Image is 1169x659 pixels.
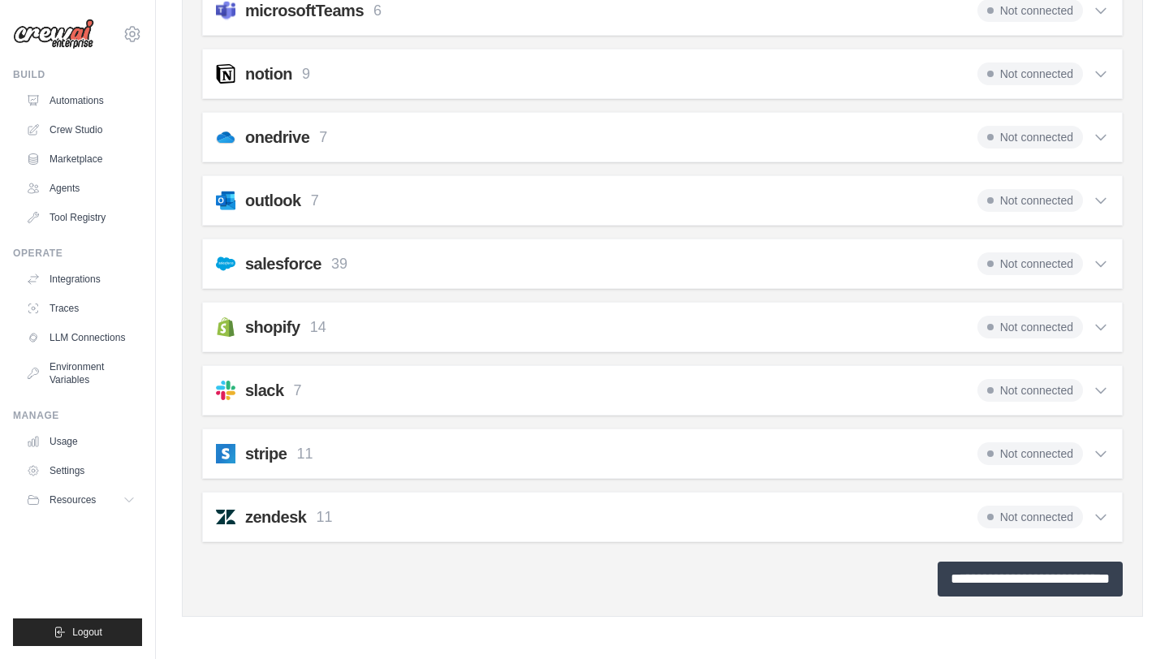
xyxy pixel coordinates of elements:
[245,316,300,338] h2: shopify
[13,247,142,260] div: Operate
[245,442,287,465] h2: stripe
[19,117,142,143] a: Crew Studio
[19,487,142,513] button: Resources
[245,379,284,402] h2: slack
[50,493,96,506] span: Resources
[216,507,235,527] img: zendesk.svg
[310,317,326,338] p: 14
[216,254,235,274] img: salesforce.svg
[13,618,142,646] button: Logout
[296,443,313,465] p: 11
[19,354,142,393] a: Environment Variables
[245,62,292,85] h2: notion
[245,126,309,149] h2: onedrive
[19,266,142,292] a: Integrations
[19,295,142,321] a: Traces
[977,62,1083,85] span: Not connected
[19,146,142,172] a: Marketplace
[977,442,1083,465] span: Not connected
[216,127,235,147] img: onedrive.svg
[19,458,142,484] a: Settings
[19,205,142,230] a: Tool Registry
[245,189,301,212] h2: outlook
[19,325,142,351] a: LLM Connections
[216,64,235,84] img: notion.svg
[13,68,142,81] div: Build
[13,409,142,422] div: Manage
[977,379,1083,402] span: Not connected
[302,63,310,85] p: 9
[977,126,1083,149] span: Not connected
[977,316,1083,338] span: Not connected
[19,88,142,114] a: Automations
[216,191,235,210] img: outlook.svg
[216,317,235,337] img: shopify.svg
[216,381,235,400] img: slack.svg
[319,127,327,149] p: 7
[331,253,347,275] p: 39
[977,506,1083,528] span: Not connected
[72,626,102,639] span: Logout
[316,506,332,528] p: 11
[245,506,306,528] h2: zendesk
[19,175,142,201] a: Agents
[977,252,1083,275] span: Not connected
[245,252,321,275] h2: salesforce
[216,444,235,463] img: stripe.svg
[311,190,319,212] p: 7
[19,429,142,454] a: Usage
[294,380,302,402] p: 7
[216,1,235,20] img: microsoftTeams.svg
[977,189,1083,212] span: Not connected
[13,19,94,50] img: Logo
